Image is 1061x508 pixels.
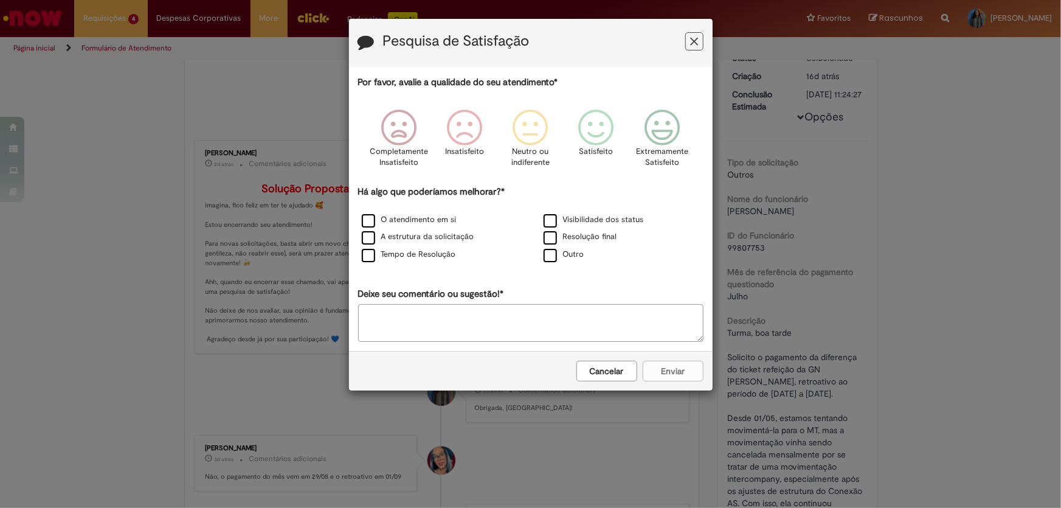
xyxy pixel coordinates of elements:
label: Outro [544,249,584,260]
label: Visibilidade dos status [544,214,644,226]
div: Insatisfeito [434,100,496,184]
p: Extremamente Satisfeito [636,146,688,169]
p: Satisfeito [579,146,613,158]
label: Por favor, avalie a qualidade do seu atendimento* [358,76,558,89]
p: Neutro ou indiferente [508,146,552,169]
label: O atendimento em si [362,214,457,226]
label: Deixe seu comentário ou sugestão!* [358,288,504,301]
label: Tempo de Resolução [362,249,456,260]
label: Pesquisa de Satisfação [383,33,530,49]
button: Cancelar [576,361,637,381]
label: A estrutura da solicitação [362,231,474,243]
div: Extremamente Satisfeito [631,100,693,184]
div: Neutro ou indiferente [499,100,561,184]
div: Há algo que poderíamos melhorar?* [358,186,703,264]
p: Completamente Insatisfeito [370,146,428,169]
label: Resolução final [544,231,617,243]
div: Completamente Insatisfeito [368,100,430,184]
div: Satisfeito [565,100,627,184]
p: Insatisfeito [445,146,484,158]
